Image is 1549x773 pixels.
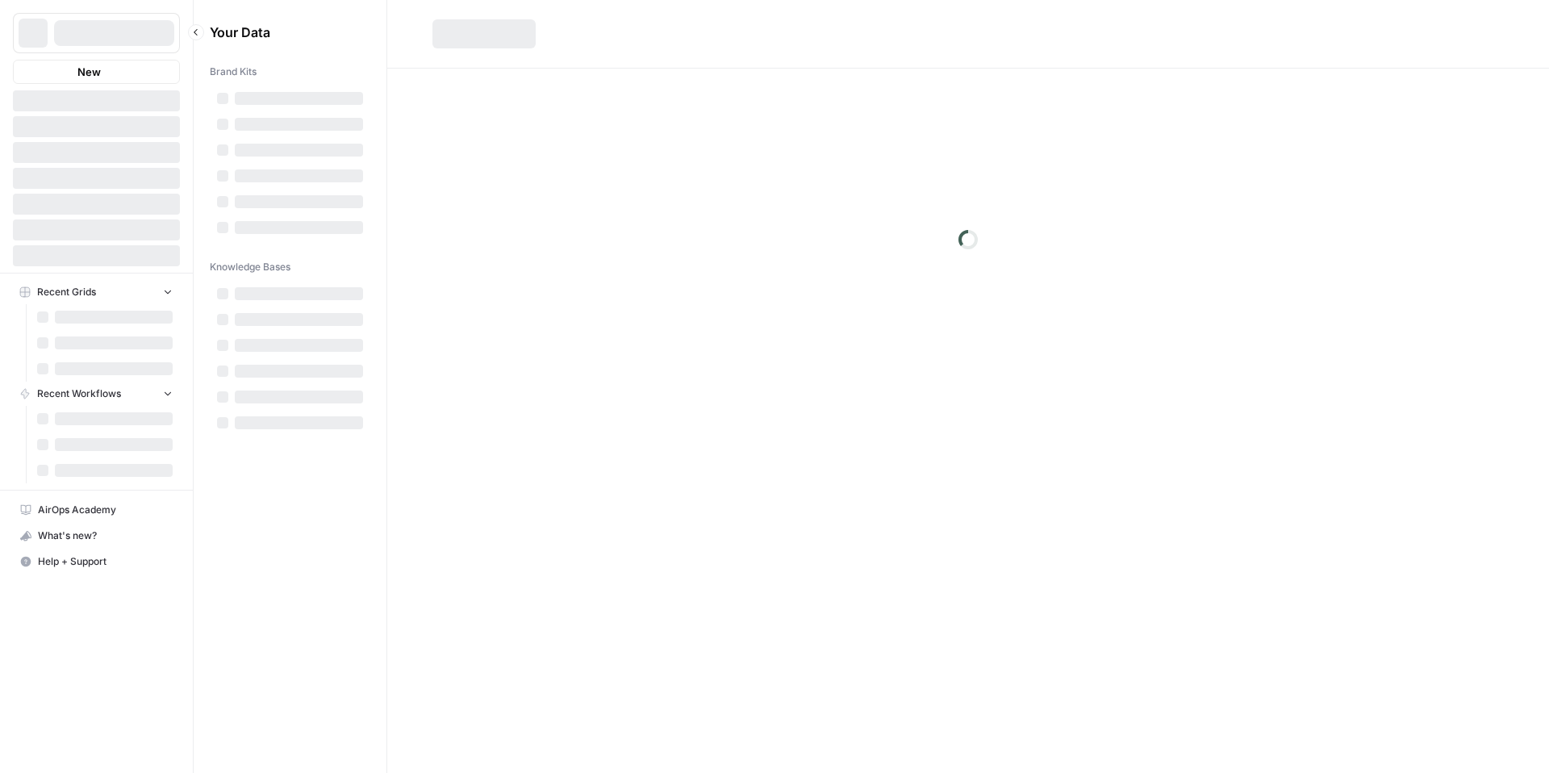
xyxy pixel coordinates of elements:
[13,280,180,304] button: Recent Grids
[13,382,180,406] button: Recent Workflows
[13,60,180,84] button: New
[38,554,173,569] span: Help + Support
[13,497,180,523] a: AirOps Academy
[37,386,121,401] span: Recent Workflows
[37,285,96,299] span: Recent Grids
[14,524,179,548] div: What's new?
[13,549,180,575] button: Help + Support
[77,64,101,80] span: New
[38,503,173,517] span: AirOps Academy
[210,65,257,79] span: Brand Kits
[210,260,290,274] span: Knowledge Bases
[13,523,180,549] button: What's new?
[210,23,351,42] span: Your Data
